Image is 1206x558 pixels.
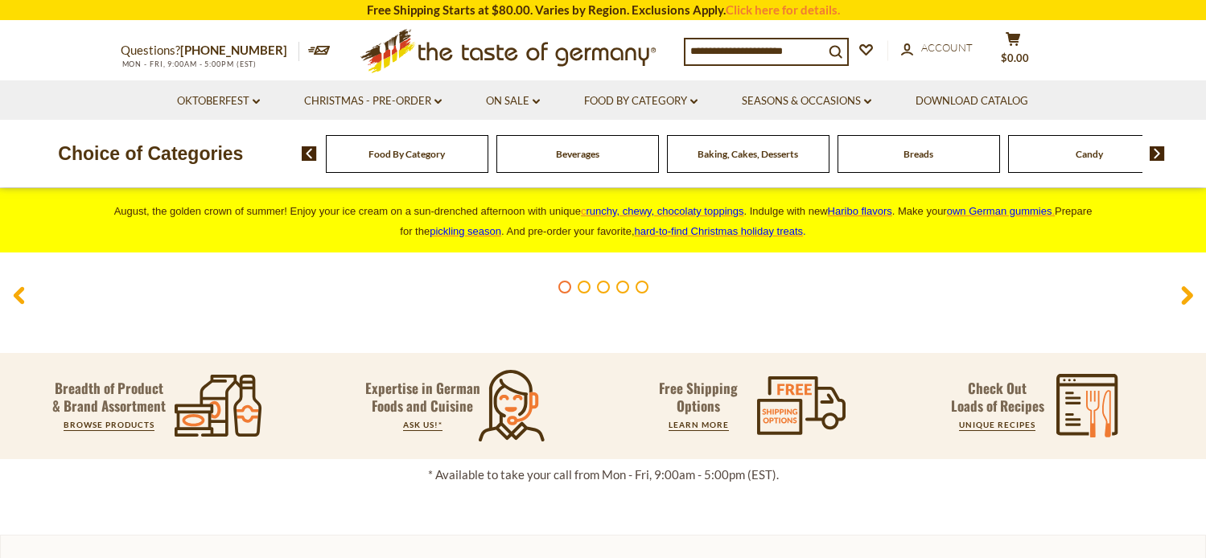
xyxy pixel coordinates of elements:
a: Beverages [556,148,599,160]
span: . [635,225,806,237]
a: Account [901,39,973,57]
p: Free Shipping Options [645,380,751,415]
a: Breads [903,148,933,160]
a: own German gummies. [947,205,1055,217]
a: [PHONE_NUMBER] [180,43,287,57]
a: crunchy, chewy, chocolaty toppings [581,205,744,217]
span: own German gummies [947,205,1052,217]
span: runchy, chewy, chocolaty toppings [586,205,743,217]
a: Candy [1076,148,1103,160]
a: pickling season [430,225,501,237]
a: BROWSE PRODUCTS [64,420,154,429]
a: On Sale [486,92,540,110]
span: Account [921,41,973,54]
a: Food By Category [368,148,445,160]
span: August, the golden crown of summer! Enjoy your ice cream on a sun-drenched afternoon with unique ... [114,205,1093,237]
p: Expertise in German Foods and Cuisine [364,380,480,415]
a: Food By Category [584,92,698,110]
img: previous arrow [302,146,317,161]
a: Seasons & Occasions [742,92,871,110]
button: $0.00 [990,31,1038,72]
span: $0.00 [1001,51,1029,64]
a: Download Catalog [916,92,1028,110]
a: Oktoberfest [177,92,260,110]
img: next arrow [1150,146,1165,161]
a: Haribo flavors [828,205,892,217]
a: Christmas - PRE-ORDER [304,92,442,110]
a: hard-to-find Christmas holiday treats [635,225,804,237]
span: MON - FRI, 9:00AM - 5:00PM (EST) [121,59,257,68]
a: ASK US!* [403,420,442,429]
p: Check Out Loads of Recipes [951,380,1044,415]
a: Click here for details. [726,2,840,17]
a: Baking, Cakes, Desserts [698,148,798,160]
a: LEARN MORE [669,420,729,429]
p: Breadth of Product & Brand Assortment [52,380,166,415]
a: UNIQUE RECIPES [959,420,1035,429]
p: Questions? [121,40,299,61]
